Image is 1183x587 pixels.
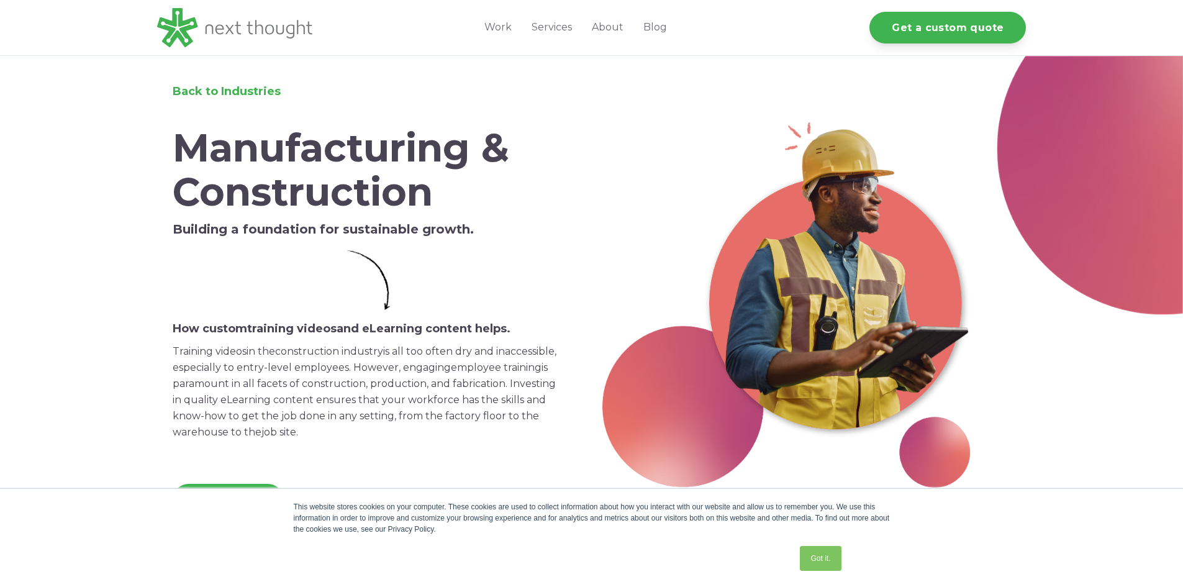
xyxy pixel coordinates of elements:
a: Got it. [800,546,841,571]
img: Manufacturing-Header [602,94,973,488]
a: Get a custom quote [869,12,1026,43]
span: employee training [451,362,542,373]
a: Get a quote [173,484,284,516]
span: Training videos [173,345,247,357]
a: Back to Industries [173,84,281,98]
img: LG - NextThought Logo [157,8,312,47]
span: construction industry [275,345,383,357]
img: Simple Arrow [347,250,391,310]
span: job site [261,426,296,438]
h6: How custom and eLearning content helps. [173,322,565,336]
h5: Building a foundation for sustainable growth. [173,222,565,237]
span: training videos [247,322,337,335]
div: This website stores cookies on your computer. These cookies are used to collect information about... [294,501,890,535]
h1: Manufacturing & Construction [173,126,565,215]
p: in the is all too often dry and inaccessible, especially to entry-level employees. However, engag... [173,344,565,440]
